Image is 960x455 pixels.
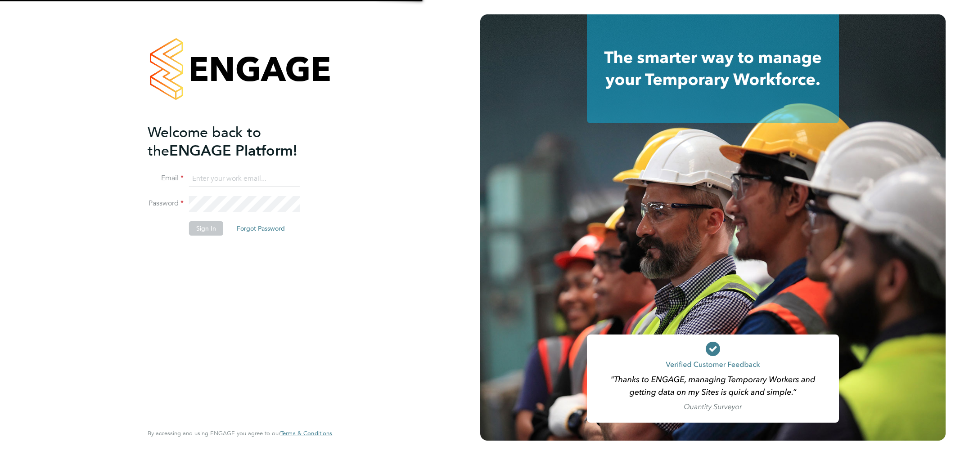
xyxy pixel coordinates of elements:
[148,124,261,160] span: Welcome back to the
[189,221,223,236] button: Sign In
[148,199,184,208] label: Password
[148,174,184,183] label: Email
[148,429,332,437] span: By accessing and using ENGAGE you agree to our
[148,123,323,160] h2: ENGAGE Platform!
[280,430,332,437] a: Terms & Conditions
[230,221,292,236] button: Forgot Password
[189,171,300,187] input: Enter your work email...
